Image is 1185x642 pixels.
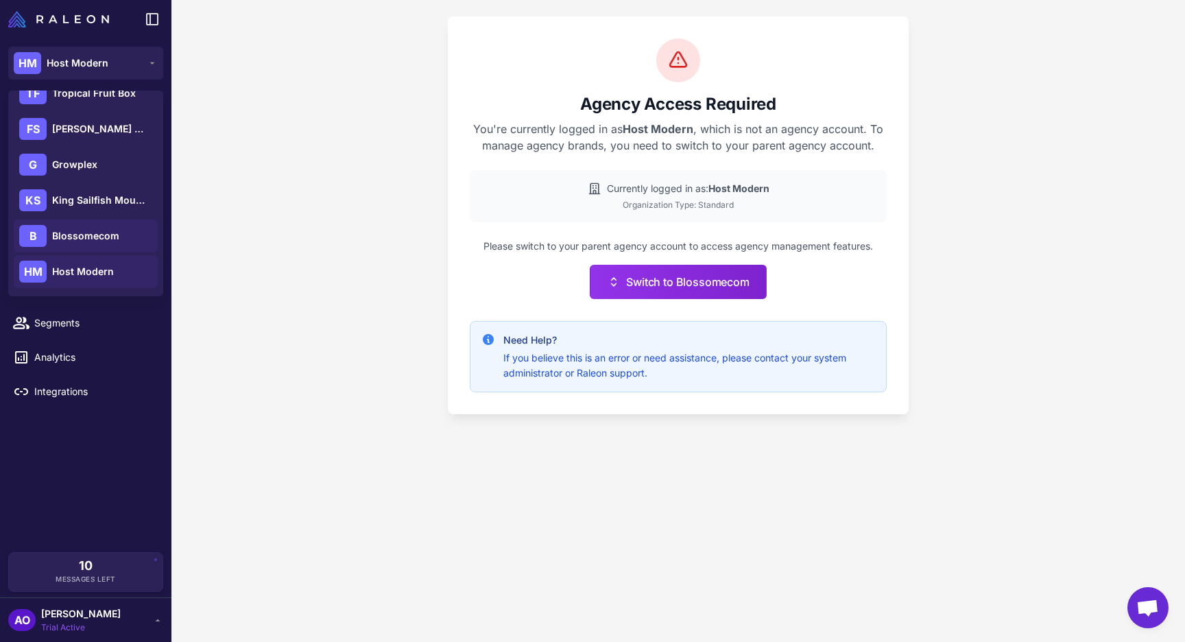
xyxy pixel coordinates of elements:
span: Analytics [34,350,155,365]
span: Segments [34,316,155,331]
span: [PERSON_NAME] Botanicals [52,121,148,136]
a: Segments [5,309,166,337]
span: Growplex [52,157,97,172]
p: You're currently logged in as , which is not an agency account. To manage agency brands, you need... [470,121,887,154]
div: HM [19,261,47,283]
span: Trial Active [41,621,121,634]
h2: Agency Access Required [470,93,887,115]
a: Email Design [5,206,166,235]
strong: Host Modern [708,182,769,194]
p: If you believe this is an error or need assistance, please contact your system administrator or R... [503,350,875,381]
span: King Sailfish Mounts [52,193,148,208]
p: Please switch to your parent agency account to access agency management features. [470,239,887,254]
div: Organization Type: Standard [481,199,876,211]
a: Knowledge [5,171,166,200]
a: Integrations [5,377,166,406]
div: TF [19,82,47,104]
div: Open chat [1127,587,1169,628]
span: Currently logged in as: [607,181,769,196]
div: G [19,154,47,176]
span: [PERSON_NAME] [41,606,121,621]
a: Chats [5,137,166,166]
span: 10 [79,560,93,572]
span: Integrations [34,384,155,399]
a: Calendar [5,274,166,303]
div: B [19,225,47,247]
span: Host Modern [47,56,108,71]
span: Host Modern [52,264,114,279]
h4: Need Help? [503,333,875,348]
a: Analytics [5,343,166,372]
strong: Host Modern [623,122,693,136]
button: Switch to Blossomecom [590,265,767,299]
div: AO [8,609,36,631]
span: Messages Left [56,574,116,584]
div: KS [19,189,47,211]
a: Campaigns [5,240,166,269]
button: HMHost Modern [8,47,163,80]
img: Raleon Logo [8,11,109,27]
span: Blossomecom [52,228,119,243]
span: Tropical Fruit Box [52,86,136,101]
div: FS [19,118,47,140]
div: HM [14,52,41,74]
a: Raleon Logo [8,11,115,27]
